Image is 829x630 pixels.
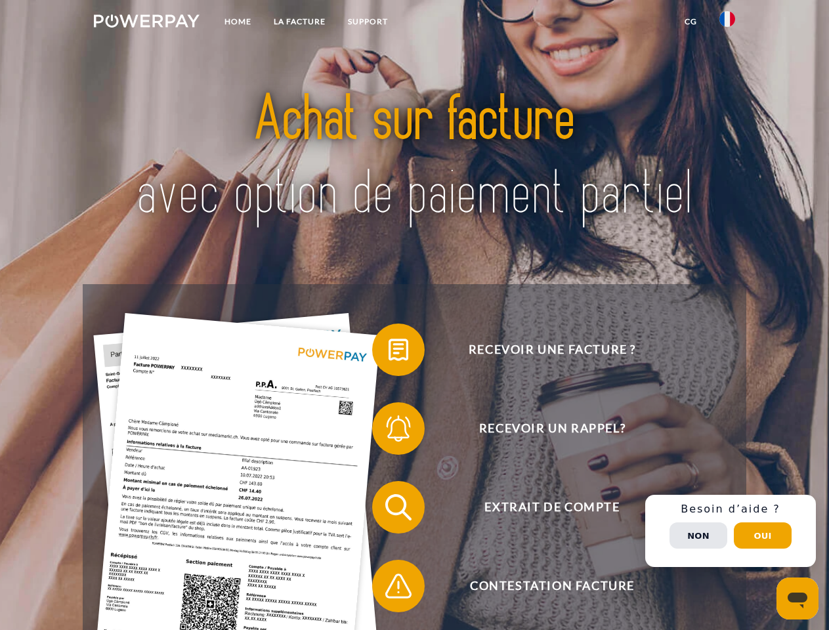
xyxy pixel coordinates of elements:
span: Recevoir une facture ? [391,324,713,376]
img: fr [719,11,735,27]
button: Non [670,522,727,549]
iframe: Bouton de lancement de la fenêtre de messagerie [776,577,818,619]
span: Contestation Facture [391,560,713,612]
button: Recevoir une facture ? [372,324,713,376]
h3: Besoin d’aide ? [653,503,808,516]
a: Support [337,10,399,33]
img: logo-powerpay-white.svg [94,14,200,28]
span: Recevoir un rappel? [391,402,713,455]
a: Home [213,10,263,33]
div: Schnellhilfe [645,495,816,567]
a: LA FACTURE [263,10,337,33]
img: qb_bill.svg [382,333,415,366]
button: Extrait de compte [372,481,713,534]
img: title-powerpay_fr.svg [125,63,704,251]
a: CG [673,10,708,33]
span: Extrait de compte [391,481,713,534]
img: qb_search.svg [382,491,415,524]
button: Recevoir un rappel? [372,402,713,455]
button: Contestation Facture [372,560,713,612]
button: Oui [734,522,792,549]
img: qb_bell.svg [382,412,415,445]
img: qb_warning.svg [382,570,415,602]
